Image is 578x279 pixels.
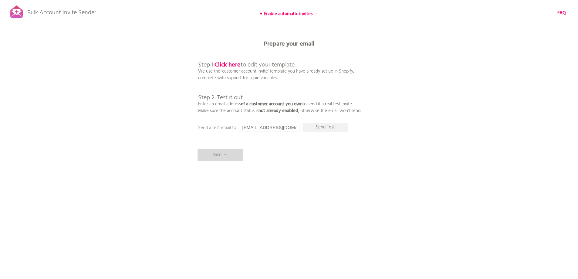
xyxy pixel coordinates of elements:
[215,60,241,70] a: Click here
[198,49,361,114] p: We use the 'customer account invite' template you have already set up in Shopify, complete with s...
[557,9,566,17] b: FAQ
[198,60,296,70] span: Step 1: to edit your template.
[303,123,348,132] p: Send Test
[259,107,298,114] b: not already enabled
[198,149,243,161] p: Next →
[198,93,244,103] span: Step 2: Test it out.
[198,124,319,131] p: Send a test email to
[241,100,303,108] b: of a customer account you own
[557,10,566,16] a: FAQ
[27,4,96,19] p: Bulk Account Invite Sender
[260,10,318,18] b: ♥ Enable automatic invites →
[264,39,314,49] b: Prepare your email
